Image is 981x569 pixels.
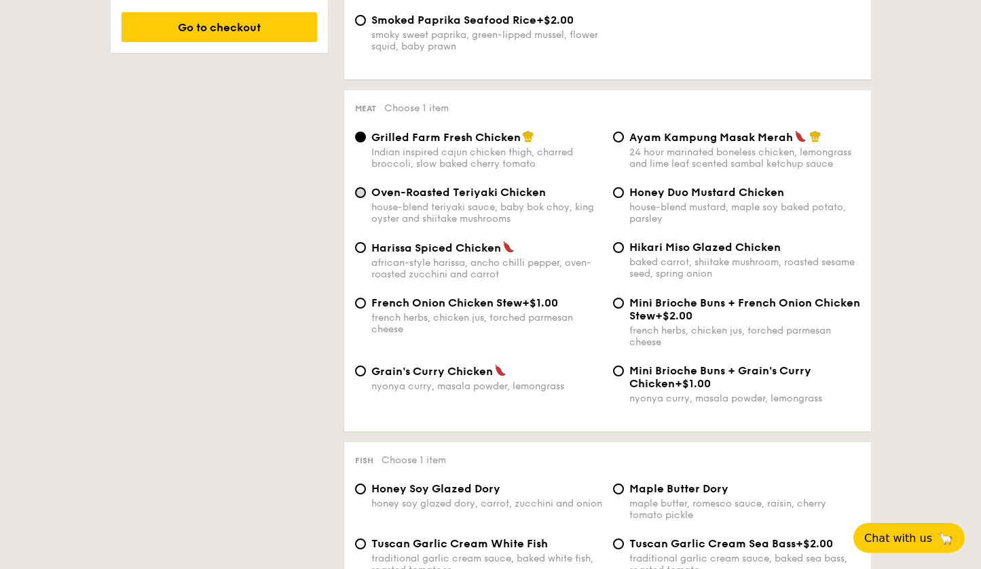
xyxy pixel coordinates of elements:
[629,325,860,348] div: french herbs, chicken jus, torched parmesan cheese
[938,530,954,546] span: 🦙
[371,186,546,199] span: Oven-Roasted Teriyaki Chicken
[355,132,366,142] input: Grilled Farm Fresh ChickenIndian inspired cajun chicken thigh, charred broccoli, slow baked cherr...
[629,186,784,199] span: Honey Duo Mustard Chicken
[371,380,602,392] div: nyonya curry, masala powder, lemongrass
[655,309,692,322] span: +$2.00
[355,484,366,494] input: Honey Soy Glazed Doryhoney soy glazed dory, carrot, zucchini and onion
[536,14,574,26] span: +$2.00
[371,14,536,26] span: Smoked Paprika Seafood Rice
[371,201,602,224] div: house-blend teriyaki sauce, baby bok choy, king oyster and shiitake mushrooms
[675,377,711,390] span: +$1.00
[629,393,860,404] div: nyonya curry, masala powder, lemongrass
[613,366,624,376] input: Mini Brioche Buns + Grain's Curry Chicken+$1.00nyonya curry, masala powder, lemongrass
[355,456,373,465] span: Fish
[613,298,624,309] input: Mini Brioche Buns + French Onion Chicken Stew+$2.00french herbs, chicken jus, torched parmesan ch...
[371,482,500,495] span: Honey Soy Glazed Dory
[796,537,833,550] span: +$2.00
[371,365,493,378] span: Grain's Curry Chicken
[864,532,932,545] span: Chat with us
[355,15,366,26] input: Smoked Paprika Seafood Rice+$2.00smoky sweet paprika, green-lipped mussel, flower squid, baby prawn
[122,12,317,42] div: Go to checkout
[629,482,728,495] span: Maple Butter Dory
[371,131,521,144] span: Grilled Farm Fresh Chicken
[371,29,602,52] div: smoky sweet paprika, green-lipped mussel, flower squid, baby prawn
[629,364,811,390] span: Mini Brioche Buns + Grain's Curry Chicken
[382,454,446,466] span: Choose 1 item
[522,130,534,142] img: icon-chef-hat.a58ddaea.svg
[629,146,860,170] div: 24 hour marinated boneless chicken, lemongrass and lime leaf scented sambal ketchup sauce
[384,102,449,114] span: Choose 1 item
[629,296,860,322] span: Mini Brioche Buns + French Onion Chicken Stew
[629,131,793,144] span: Ayam Kampung Masak Merah
[371,241,501,254] span: Harissa Spiced Chicken
[355,298,366,309] input: French Onion Chicken Stew+$1.00french herbs, chicken jus, torched parmesan cheese
[629,241,781,254] span: Hikari Miso Glazed Chicken
[613,242,624,253] input: Hikari Miso Glazed Chickenbaked carrot, shiitake mushroom, roasted sesame seed, spring onion
[629,201,860,224] div: house-blend mustard, maple soy baked potato, parsley
[371,498,602,509] div: honey soy glazed dory, carrot, zucchini and onion
[629,256,860,279] div: baked carrot, shiitake mushroom, roasted sesame seed, spring onion
[613,484,624,494] input: Maple Butter Dorymaple butter, romesco sauce, raisin, cherry tomato pickle
[494,364,506,376] img: icon-spicy.37a8142b.svg
[371,146,602,170] div: Indian inspired cajun chicken thigh, charred broccoli, slow baked cherry tomato
[371,312,602,335] div: french herbs, chicken jus, torched parmesan cheese
[355,104,376,113] span: Meat
[371,257,602,280] div: african-style harissa, ancho chilli pepper, oven-roasted zucchini and carrot
[629,498,860,521] div: maple butter, romesco sauce, raisin, cherry tomato pickle
[502,241,515,253] img: icon-spicy.37a8142b.svg
[355,538,366,549] input: Tuscan Garlic Cream White Fishtraditional garlic cream sauce, baked white fish, roasted tomatoes
[355,242,366,253] input: Harissa Spiced Chickenafrican-style harissa, ancho chilli pepper, oven-roasted zucchini and carrot
[794,130,807,142] img: icon-spicy.37a8142b.svg
[613,132,624,142] input: Ayam Kampung Masak Merah24 hour marinated boneless chicken, lemongrass and lime leaf scented samb...
[613,538,624,549] input: Tuscan Garlic Cream Sea Bass+$2.00traditional garlic cream sauce, baked sea bass, roasted tomato
[853,523,965,553] button: Chat with us🦙
[522,296,558,309] span: +$1.00
[629,537,796,550] span: Tuscan Garlic Cream Sea Bass
[371,537,548,550] span: Tuscan Garlic Cream White Fish
[371,296,522,309] span: French Onion Chicken Stew
[355,366,366,376] input: Grain's Curry Chickennyonya curry, masala powder, lemongrass
[355,187,366,198] input: Oven-Roasted Teriyaki Chickenhouse-blend teriyaki sauce, baby bok choy, king oyster and shiitake ...
[809,130,821,142] img: icon-chef-hat.a58ddaea.svg
[613,187,624,198] input: Honey Duo Mustard Chickenhouse-blend mustard, maple soy baked potato, parsley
